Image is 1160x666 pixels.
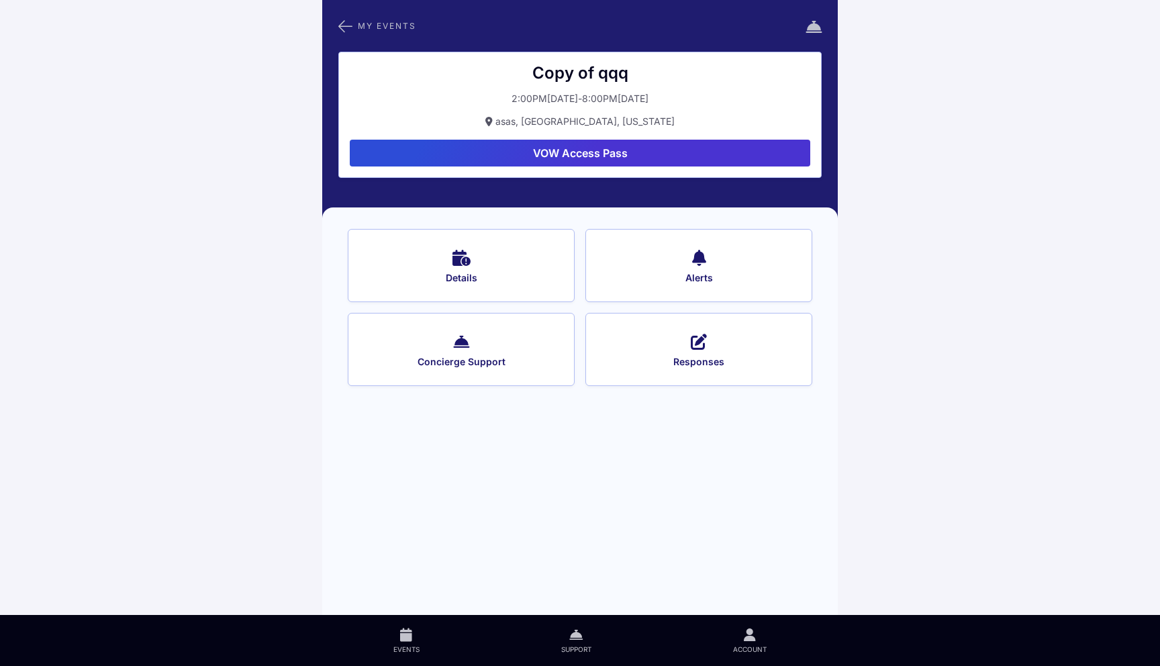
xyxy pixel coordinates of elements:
span: Alerts [603,272,794,284]
a: Events [322,615,490,666]
button: Responses [585,313,812,386]
div: 8:00PM[DATE] [582,91,648,106]
button: My Events [338,17,416,35]
div: 2:00PM[DATE] [512,91,578,106]
button: VOW Access Pass [350,140,810,166]
span: Details [366,272,557,284]
span: Events [393,645,420,654]
span: Account [733,645,767,654]
span: Support [561,645,591,654]
a: Support [490,615,662,666]
button: Concierge Support [348,313,575,386]
span: My Events [358,22,416,30]
span: Concierge Support [366,356,557,368]
button: 2:00PM[DATE]-8:00PM[DATE] [350,91,810,106]
button: Alerts [585,229,812,302]
span: Responses [603,356,794,368]
a: Account [663,615,838,666]
span: asas, [GEOGRAPHIC_DATA], [US_STATE] [495,115,675,127]
div: Copy of qqq [350,63,810,83]
button: asas, [GEOGRAPHIC_DATA], [US_STATE] [350,114,810,129]
button: Details [348,229,575,302]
